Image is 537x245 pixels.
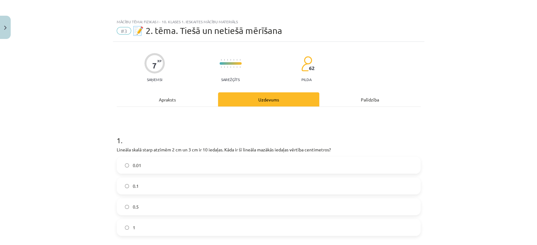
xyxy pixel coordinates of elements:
[133,224,135,231] span: 1
[117,92,218,106] div: Apraksts
[125,205,129,209] input: 0.5
[309,65,315,71] span: 62
[117,27,131,35] span: #3
[117,146,421,153] p: Lineāla skalā starp atzīmēm 2 cm un 3 cm ir 10 iedaļas. Kāda ir šī lineāla mazākās iedaļas vērtīb...
[133,162,141,169] span: 0.01
[144,77,165,82] p: Saņemsi
[125,163,129,167] input: 0.01
[133,25,282,36] span: 📝 2. tēma. Tiešā un netiešā mērīšana
[221,77,240,82] p: Sarežģīts
[117,19,421,24] div: Mācību tēma: Fizikas i - 10. klases 1. ieskaites mācību materiāls
[117,125,421,144] h1: 1 .
[133,183,139,189] span: 0.1
[4,26,7,30] img: icon-close-lesson-0947bae3869378f0d4975bcd49f059093ad1ed9edebbc8119c70593378902aed.svg
[230,66,231,68] img: icon-short-line-57e1e144782c952c97e751825c79c345078a6d821885a25fce030b3d8c18986b.svg
[301,77,311,82] p: pilda
[125,226,129,230] input: 1
[157,59,161,63] span: XP
[319,92,421,106] div: Palīdzība
[233,66,234,68] img: icon-short-line-57e1e144782c952c97e751825c79c345078a6d821885a25fce030b3d8c18986b.svg
[227,66,228,68] img: icon-short-line-57e1e144782c952c97e751825c79c345078a6d821885a25fce030b3d8c18986b.svg
[301,56,312,72] img: students-c634bb4e5e11cddfef0936a35e636f08e4e9abd3cc4e673bd6f9a4125e45ecb1.svg
[218,92,319,106] div: Uzdevums
[237,59,237,61] img: icon-short-line-57e1e144782c952c97e751825c79c345078a6d821885a25fce030b3d8c18986b.svg
[152,61,157,70] div: 7
[133,204,139,210] span: 0.5
[227,59,228,61] img: icon-short-line-57e1e144782c952c97e751825c79c345078a6d821885a25fce030b3d8c18986b.svg
[237,66,237,68] img: icon-short-line-57e1e144782c952c97e751825c79c345078a6d821885a25fce030b3d8c18986b.svg
[125,184,129,188] input: 0.1
[230,59,231,61] img: icon-short-line-57e1e144782c952c97e751825c79c345078a6d821885a25fce030b3d8c18986b.svg
[233,59,234,61] img: icon-short-line-57e1e144782c952c97e751825c79c345078a6d821885a25fce030b3d8c18986b.svg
